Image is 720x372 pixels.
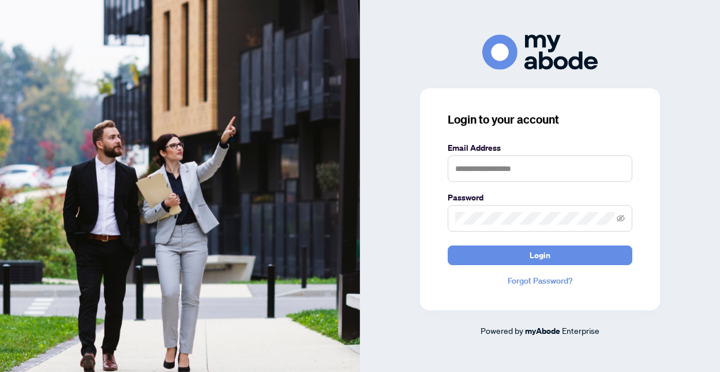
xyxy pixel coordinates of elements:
span: Login [530,246,550,265]
span: Powered by [481,325,523,336]
img: ma-logo [482,35,598,70]
span: Enterprise [562,325,599,336]
h3: Login to your account [448,111,632,128]
label: Email Address [448,142,632,154]
a: myAbode [525,325,560,337]
label: Password [448,191,632,204]
span: eye-invisible [617,214,625,222]
a: Forgot Password? [448,274,632,287]
button: Login [448,245,632,265]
